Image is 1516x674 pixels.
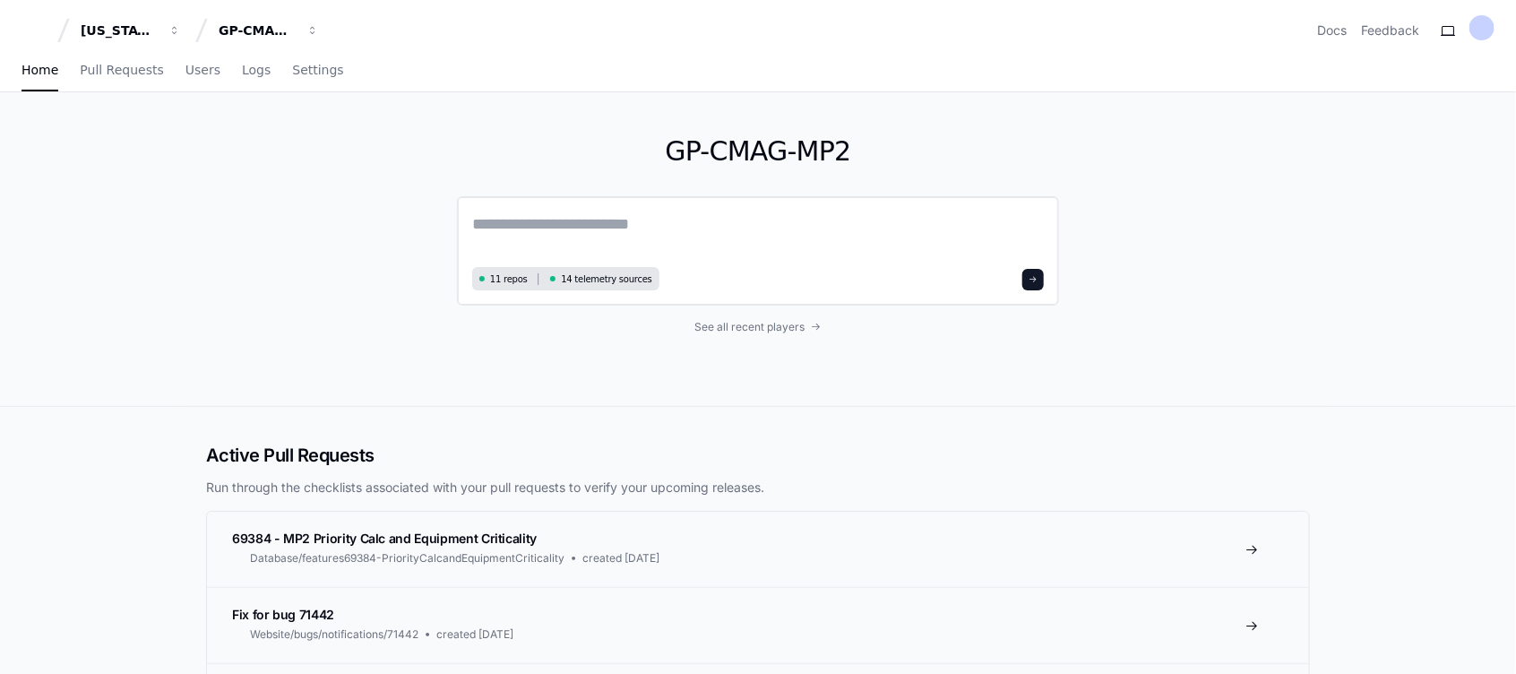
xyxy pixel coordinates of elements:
a: 69384 - MP2 Priority Calc and Equipment CriticalityDatabase/features69384-PriorityCalcandEquipmen... [207,512,1309,587]
div: GP-CMAG-MP2 [219,22,296,39]
span: Settings [292,65,343,75]
h2: Active Pull Requests [206,443,1310,468]
span: created [DATE] [582,551,659,566]
span: 14 telemetry sources [561,272,651,286]
button: Feedback [1361,22,1419,39]
button: [US_STATE] Pacific [73,14,188,47]
a: Logs [242,50,271,91]
a: Settings [292,50,343,91]
a: Pull Requests [80,50,163,91]
a: Fix for bug 71442Website/bugs/notifications/71442created [DATE] [207,587,1309,663]
h1: GP-CMAG-MP2 [457,135,1059,168]
button: GP-CMAG-MP2 [211,14,326,47]
span: Database/features69384-PriorityCalcandEquipmentCriticality [250,551,564,566]
span: Website/bugs/notifications/71442 [250,627,418,642]
p: Run through the checklists associated with your pull requests to verify your upcoming releases. [206,479,1310,497]
a: Home [22,50,58,91]
span: Users [185,65,220,75]
div: [US_STATE] Pacific [81,22,158,39]
a: See all recent players [457,320,1059,334]
span: created [DATE] [436,627,513,642]
span: Fix for bug 71442 [232,607,334,622]
span: Logs [242,65,271,75]
a: Users [185,50,220,91]
span: Home [22,65,58,75]
span: 11 repos [490,272,528,286]
a: Docs [1317,22,1347,39]
span: See all recent players [695,320,805,334]
span: 69384 - MP2 Priority Calc and Equipment Criticality [232,531,537,546]
span: Pull Requests [80,65,163,75]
